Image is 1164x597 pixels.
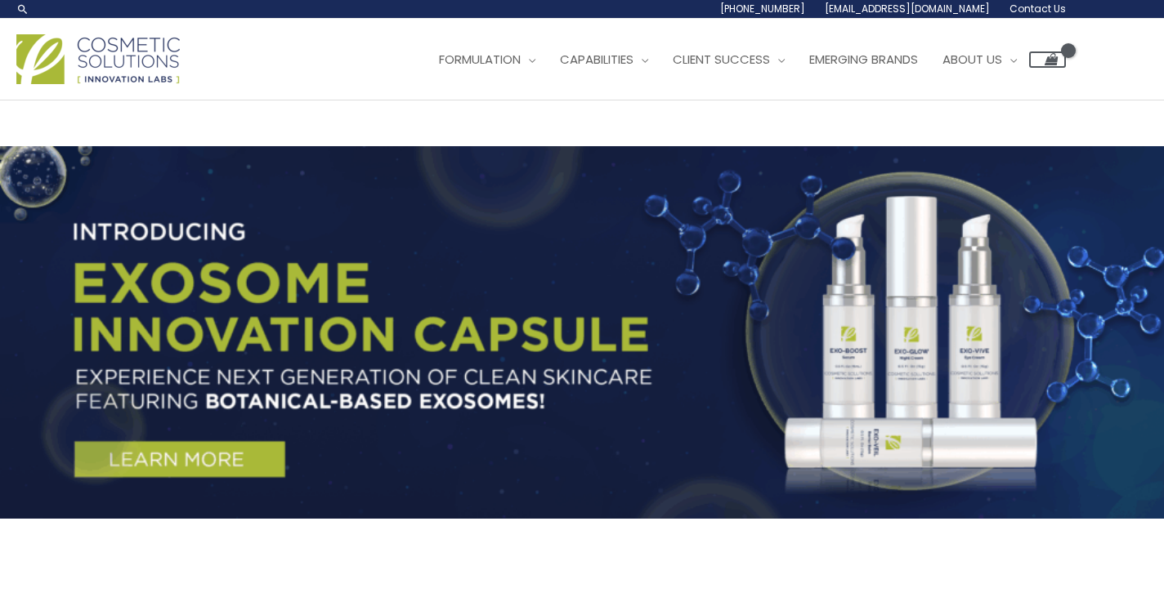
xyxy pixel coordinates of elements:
[1029,51,1066,68] a: View Shopping Cart, empty
[797,35,930,84] a: Emerging Brands
[16,34,180,84] img: Cosmetic Solutions Logo
[673,51,770,68] span: Client Success
[560,51,633,68] span: Capabilities
[1010,2,1066,16] span: Contact Us
[427,35,548,84] a: Formulation
[439,51,521,68] span: Formulation
[414,35,1066,84] nav: Site Navigation
[720,2,805,16] span: [PHONE_NUMBER]
[16,2,29,16] a: Search icon link
[660,35,797,84] a: Client Success
[942,51,1002,68] span: About Us
[825,2,990,16] span: [EMAIL_ADDRESS][DOMAIN_NAME]
[548,35,660,84] a: Capabilities
[930,35,1029,84] a: About Us
[809,51,918,68] span: Emerging Brands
